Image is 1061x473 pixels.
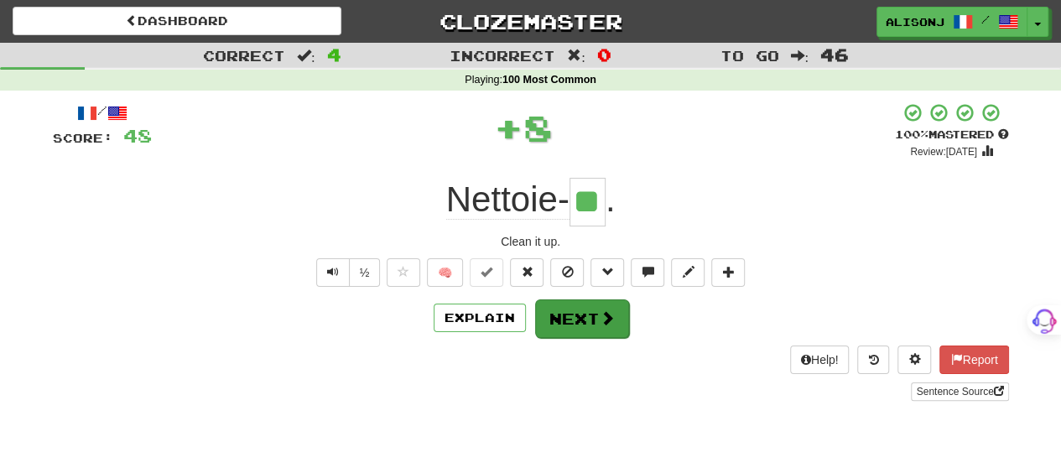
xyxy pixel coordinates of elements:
div: / [53,102,152,123]
small: Review: [DATE] [910,146,977,158]
span: 48 [123,125,152,146]
span: : [567,49,585,63]
button: Play sentence audio (ctl+space) [316,258,350,287]
span: 0 [597,44,611,65]
a: Dashboard [13,7,341,35]
span: . [606,179,616,219]
button: Add to collection (alt+a) [711,258,745,287]
span: 100 % [895,127,928,141]
button: Help! [790,346,850,374]
div: Text-to-speech controls [313,258,381,287]
a: Clozemaster [367,7,695,36]
div: Mastered [895,127,1009,143]
div: Clean it up. [53,233,1009,250]
span: / [981,13,990,25]
button: Reset to 0% Mastered (alt+r) [510,258,544,287]
span: Score: [53,131,113,145]
span: Correct [203,47,285,64]
span: 46 [820,44,849,65]
span: : [790,49,809,63]
span: Incorrect [450,47,555,64]
button: Set this sentence to 100% Mastered (alt+m) [470,258,503,287]
button: Explain [434,304,526,332]
a: Sentence Source [911,382,1008,401]
span: 8 [523,107,553,148]
span: : [297,49,315,63]
a: AlisonJ / [876,7,1027,37]
span: 4 [327,44,341,65]
button: Ignore sentence (alt+i) [550,258,584,287]
span: AlisonJ [886,14,944,29]
button: Favorite sentence (alt+f) [387,258,420,287]
button: Report [939,346,1008,374]
button: Grammar (alt+g) [590,258,624,287]
button: ½ [349,258,381,287]
span: To go [720,47,778,64]
span: + [494,102,523,153]
button: Next [535,299,629,338]
button: Round history (alt+y) [857,346,889,374]
button: Edit sentence (alt+d) [671,258,705,287]
strong: 100 Most Common [502,74,596,86]
span: Nettoie- [446,179,570,220]
button: Discuss sentence (alt+u) [631,258,664,287]
button: 🧠 [427,258,463,287]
